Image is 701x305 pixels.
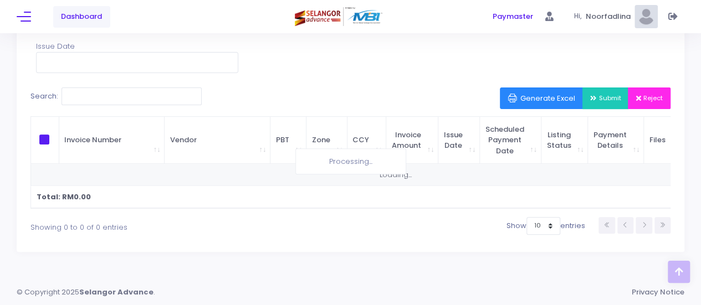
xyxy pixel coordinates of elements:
th: Scheduled Payment Date: activate to sort column ascending [480,117,541,164]
div: Issue Date [36,41,238,73]
div: Showing 0 to 0 of 0 entries [30,216,291,233]
th: Invoice Number: activate to sort column ascending [59,117,165,164]
label: Search: [30,87,202,105]
span: Dashboard [61,11,102,22]
span: Reject [636,94,663,102]
a: Dashboard [53,6,110,28]
span: Hi, [574,12,585,22]
th: Files: activate to sort column ascending [644,117,683,164]
span: Generate Excel [508,93,575,104]
div: Processing... [295,148,406,175]
strong: Selangor Advance [79,287,153,298]
th: Issue Date: activate to sort column ascending [438,117,480,164]
a: Privacy Notice [632,287,684,298]
th: PBT: activate to sort column ascending [270,117,306,164]
button: Generate Excel [500,87,583,108]
span: Paymaster [493,11,533,22]
th: Listing Status: activate to sort column ascending [541,117,589,164]
select: Showentries [526,217,560,235]
label: Show entries [506,217,585,235]
span: 0.00 [74,192,91,202]
img: Pic [635,5,658,28]
th: CCY: activate to sort column ascending [347,117,387,164]
span: Submit [590,94,621,102]
button: Submit [582,87,629,108]
span: Noorfadlina [585,11,634,22]
th: Zone: activate to sort column ascending [306,117,347,164]
th: Invoice Amount: activate to sort column ascending [386,117,438,164]
input: Search: [62,87,202,105]
button: Reject [628,87,671,108]
th: Vendor: activate to sort column ascending [165,117,270,164]
img: Logo [295,7,384,26]
div: © Copyright 2025 . [17,287,164,298]
th: Payment Details: activate to sort column ascending [588,117,644,164]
